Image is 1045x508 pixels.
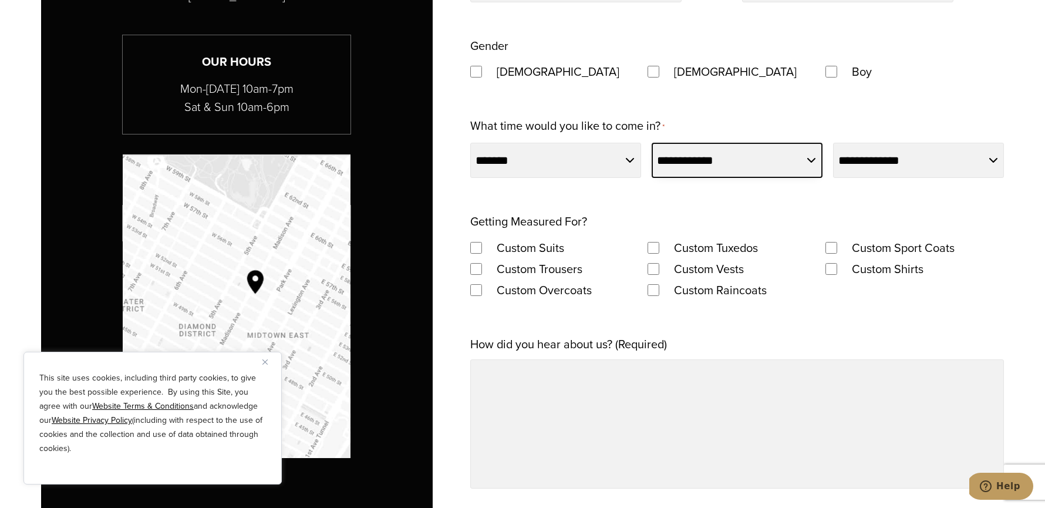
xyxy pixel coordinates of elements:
h3: Our Hours [123,53,350,71]
label: Custom Tuxedos [662,237,770,258]
label: How did you hear about us? (Required) [470,334,667,355]
label: Custom Shirts [840,258,935,280]
label: Custom Raincoats [662,280,778,301]
label: Boy [840,61,884,82]
label: What time would you like to come in? [470,115,665,138]
img: Google map with pin showing Alan David location at Madison Avenue & 53rd Street NY [123,154,350,458]
legend: Getting Measured For? [470,211,587,232]
label: Custom Vests [662,258,756,280]
label: Custom Suits [485,237,576,258]
legend: Gender [470,35,508,56]
label: Custom Sport Coats [840,237,966,258]
label: [DEMOGRAPHIC_DATA] [662,61,808,82]
label: Custom Overcoats [485,280,604,301]
label: Custom Trousers [485,258,594,280]
iframe: Opens a widget where you can chat to one of our agents [969,473,1033,502]
p: Mon-[DATE] 10am-7pm Sat & Sun 10am-6pm [123,80,350,116]
a: Website Privacy Policy [52,414,132,426]
label: [DEMOGRAPHIC_DATA] [485,61,631,82]
button: Close [262,355,277,369]
p: This site uses cookies, including third party cookies, to give you the best possible experience. ... [39,371,266,456]
img: Close [262,359,268,365]
a: Website Terms & Conditions [92,400,194,412]
a: Map to Alan David Custom [123,154,350,458]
